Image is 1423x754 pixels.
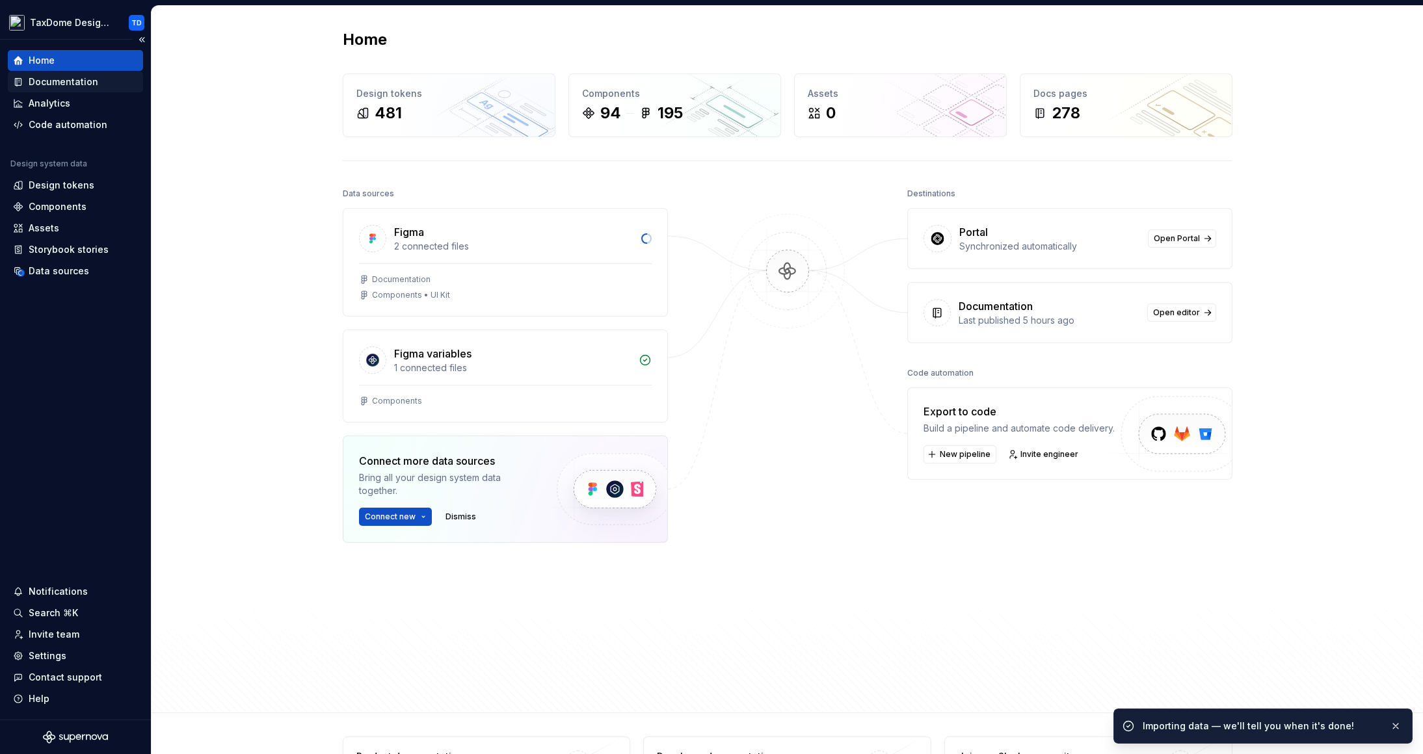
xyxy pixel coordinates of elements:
[43,731,108,744] svg: Supernova Logo
[8,50,143,71] a: Home
[365,512,416,522] span: Connect new
[29,222,59,235] div: Assets
[29,118,107,131] div: Code automation
[8,114,143,135] a: Code automation
[29,692,49,705] div: Help
[8,218,143,239] a: Assets
[29,179,94,192] div: Design tokens
[372,274,431,285] div: Documentation
[8,667,143,688] button: Contact support
[8,645,143,666] a: Settings
[940,449,991,460] span: New pipeline
[356,87,542,100] div: Design tokens
[1004,445,1084,463] a: Invite engineer
[394,361,631,374] div: 1 connected files
[29,200,86,213] div: Components
[343,185,394,203] div: Data sources
[8,239,143,260] a: Storybook stories
[600,103,621,123] div: 94
[1154,233,1200,244] span: Open Portal
[8,581,143,602] button: Notifications
[343,73,555,137] a: Design tokens481
[131,18,142,28] div: TD
[29,75,98,88] div: Documentation
[359,508,432,526] button: Connect new
[29,585,88,598] div: Notifications
[29,54,55,67] div: Home
[959,224,988,240] div: Portal
[907,364,974,382] div: Code automation
[8,93,143,114] a: Analytics
[440,508,482,526] button: Dismiss
[8,261,143,281] a: Data sources
[8,71,143,92] a: Documentation
[133,31,151,49] button: Collapse sidebar
[446,512,476,522] span: Dismiss
[8,175,143,196] a: Design tokens
[372,290,450,300] div: Components • UI Kit
[907,185,955,203] div: Destinations
[3,8,148,36] button: TaxDome Design SystemTD
[29,606,78,619] div: Search ⌘K
[359,471,535,497] div: Bring all your design system data together.
[1147,304,1216,322] a: Open editor
[29,649,66,662] div: Settings
[1143,720,1379,733] div: Importing data — we'll tell you when it's done!
[343,330,668,422] a: Figma variables1 connected filesComponents
[343,29,387,50] h2: Home
[826,103,836,123] div: 0
[959,240,1140,253] div: Synchronized automatically
[343,208,668,317] a: Figma2 connected filesDocumentationComponents • UI Kit
[1148,229,1216,248] a: Open Portal
[924,422,1115,435] div: Build a pipeline and automate code delivery.
[394,346,472,361] div: Figma variables
[1033,87,1219,100] div: Docs pages
[959,314,1139,327] div: Last published 5 hours ago
[29,628,79,641] div: Invite team
[568,73,781,137] a: Components94195
[1153,307,1200,318] span: Open editor
[375,103,402,123] div: 481
[30,16,113,29] div: TaxDome Design System
[959,298,1033,314] div: Documentation
[359,453,535,469] div: Connect more data sources
[372,396,422,406] div: Components
[1020,449,1078,460] span: Invite engineer
[8,196,143,217] a: Components
[9,15,25,31] img: da704ea1-22e8-46cf-95f8-d9f462a55abe.png
[29,97,70,110] div: Analytics
[582,87,767,100] div: Components
[1020,73,1232,137] a: Docs pages278
[29,265,89,278] div: Data sources
[1052,103,1080,123] div: 278
[794,73,1007,137] a: Assets0
[394,240,633,253] div: 2 connected files
[808,87,993,100] div: Assets
[10,159,87,169] div: Design system data
[8,603,143,623] button: Search ⌘K
[8,624,143,645] a: Invite team
[29,671,102,684] div: Contact support
[924,404,1115,419] div: Export to code
[924,445,996,463] button: New pipeline
[658,103,683,123] div: 195
[8,688,143,709] button: Help
[394,224,424,240] div: Figma
[29,243,109,256] div: Storybook stories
